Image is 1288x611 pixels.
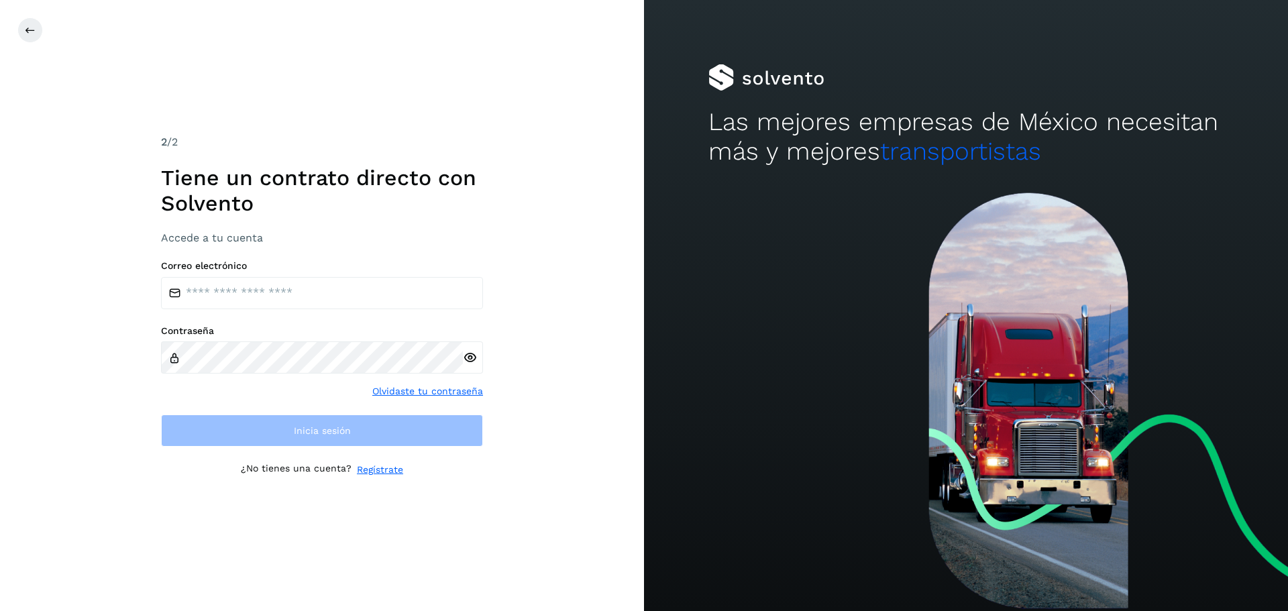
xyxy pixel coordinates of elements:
span: transportistas [880,137,1041,166]
p: ¿No tienes una cuenta? [241,463,352,477]
button: Inicia sesión [161,414,483,447]
h1: Tiene un contrato directo con Solvento [161,165,483,217]
a: Olvidaste tu contraseña [372,384,483,398]
label: Correo electrónico [161,260,483,272]
span: Inicia sesión [294,426,351,435]
div: /2 [161,134,483,150]
h3: Accede a tu cuenta [161,231,483,244]
span: 2 [161,135,167,148]
label: Contraseña [161,325,483,337]
a: Regístrate [357,463,403,477]
h2: Las mejores empresas de México necesitan más y mejores [708,107,1224,167]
